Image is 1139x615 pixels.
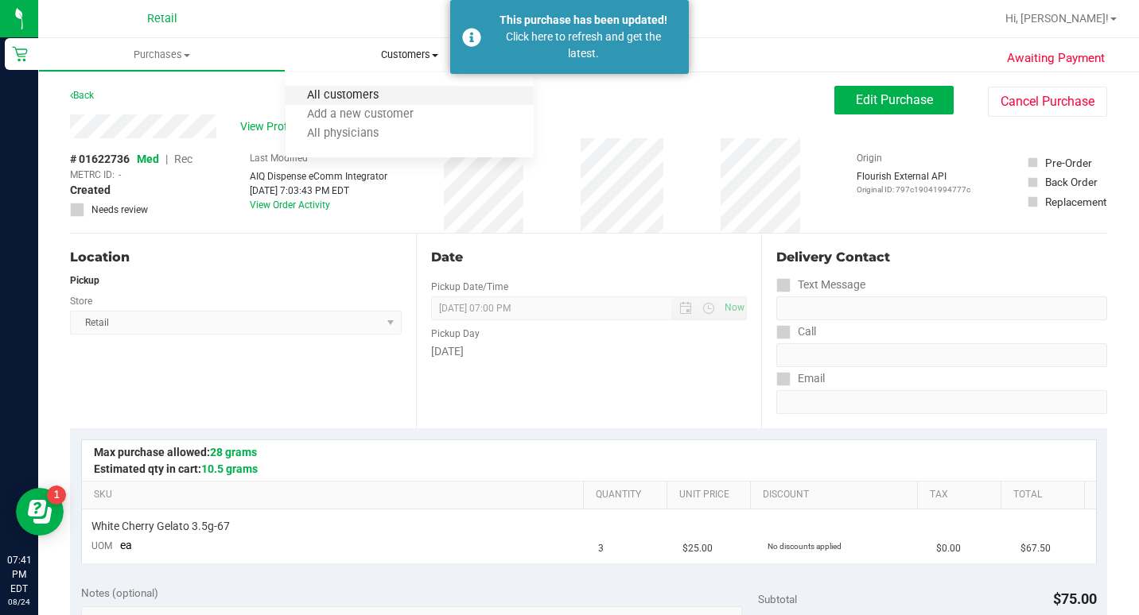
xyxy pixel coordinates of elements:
[94,446,257,458] span: Max purchase allowed:
[936,541,961,556] span: $0.00
[431,248,748,267] div: Date
[776,273,865,296] label: Text Message
[682,541,713,556] span: $25.00
[250,199,330,211] a: View Order Activity
[776,320,816,343] label: Call
[70,248,402,267] div: Location
[120,539,132,551] span: ea
[94,489,577,501] a: SKU
[490,12,677,29] div: This purchase has been updated!
[598,541,604,556] span: 3
[147,12,177,25] span: Retail
[47,485,66,505] iframe: Resource center unread badge
[250,169,387,184] div: AIQ Dispense eComm Integrator
[7,596,31,608] p: 08/24
[39,48,285,62] span: Purchases
[856,92,933,107] span: Edit Purchase
[286,108,435,122] span: Add a new customer
[70,168,115,182] span: METRC ID:
[988,87,1107,117] button: Cancel Purchase
[857,184,970,195] p: Original ID: 797c19041994777c
[431,280,508,294] label: Pickup Date/Time
[119,168,121,182] span: -
[776,367,825,390] label: Email
[91,540,112,551] span: UOM
[38,38,286,72] a: Purchases
[596,489,660,501] a: Quantity
[1020,541,1051,556] span: $67.50
[679,489,744,501] a: Unit Price
[70,182,111,199] span: Created
[250,151,308,165] label: Last Modified
[250,184,387,198] div: [DATE] 7:03:43 PM EDT
[91,519,230,534] span: White Cherry Gelato 3.5g-67
[930,489,994,501] a: Tax
[286,89,400,102] span: All customers
[763,489,911,501] a: Discount
[1013,489,1078,501] a: Total
[174,153,192,165] span: Rec
[1045,194,1106,210] div: Replacement
[210,446,257,458] span: 28 grams
[1045,155,1092,171] div: Pre-Order
[857,151,882,165] label: Origin
[16,488,64,536] iframe: Resource center
[857,169,970,195] div: Flourish External API
[1045,174,1098,190] div: Back Order
[286,48,533,62] span: Customers
[7,553,31,596] p: 07:41 PM EDT
[240,118,304,135] span: View Profile
[137,153,159,165] span: Med
[776,343,1107,367] input: Format: (999) 999-9999
[768,542,842,551] span: No discounts applied
[286,38,533,72] a: Customers All customers Add a new customer All physicians
[776,296,1107,320] input: Format: (999) 999-9999
[12,46,28,62] inline-svg: Retail
[1053,590,1097,607] span: $75.00
[94,462,258,475] span: Estimated qty in cart:
[758,593,797,605] span: Subtotal
[70,151,130,168] span: # 01622736
[201,462,258,475] span: 10.5 grams
[70,90,94,101] a: Back
[165,153,168,165] span: |
[1007,49,1105,68] span: Awaiting Payment
[81,586,158,599] span: Notes (optional)
[431,343,748,360] div: [DATE]
[490,29,677,62] div: Click here to refresh and get the latest.
[834,86,954,114] button: Edit Purchase
[1005,12,1109,25] span: Hi, [PERSON_NAME]!
[431,327,480,341] label: Pickup Day
[70,294,92,308] label: Store
[286,127,400,141] span: All physicians
[91,203,148,217] span: Needs review
[776,248,1107,267] div: Delivery Contact
[70,275,99,286] strong: Pickup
